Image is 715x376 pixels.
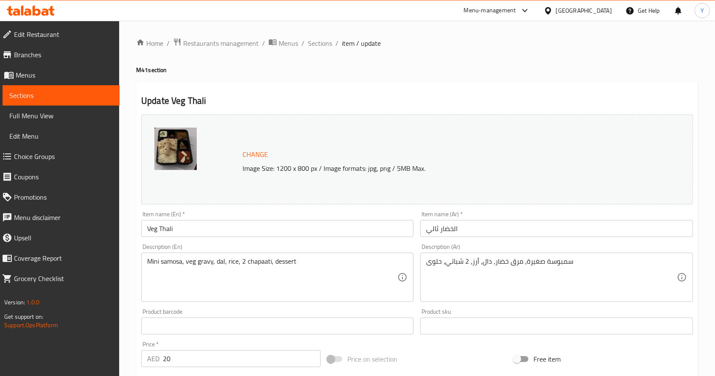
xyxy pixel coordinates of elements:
a: Edit Menu [3,126,120,146]
input: Enter name En [141,220,413,237]
span: Free item [533,354,561,364]
div: [GEOGRAPHIC_DATA] [556,6,612,15]
input: Enter name Ar [420,220,693,237]
span: Choice Groups [14,151,113,162]
input: Please enter product barcode [141,318,413,334]
p: AED [147,354,159,364]
button: Change [239,146,271,163]
span: Menus [16,70,113,80]
span: Edit Restaurant [14,29,113,39]
a: Restaurants management [173,38,259,49]
a: Sections [308,38,332,48]
span: 1.0.0 [26,297,39,308]
span: item / update [342,38,381,48]
span: Coupons [14,172,113,182]
li: / [335,38,338,48]
span: Change [243,148,268,161]
span: Get support on: [4,311,43,322]
div: Menu-management [464,6,516,16]
li: / [262,38,265,48]
a: Menus [268,38,298,49]
a: Full Menu View [3,106,120,126]
span: Restaurants management [183,38,259,48]
span: Sections [9,90,113,100]
span: Promotions [14,192,113,202]
span: Upsell [14,233,113,243]
input: Please enter product sku [420,318,693,334]
h2: Update Veg Thali [141,95,693,107]
input: Please enter price [163,350,321,367]
textarea: سمبوسة صغيرة، مرق خضار، دال، أرز، 2 شباتي، حلوى [426,257,676,298]
h4: M41 section [136,66,698,74]
textarea: Mini samosa, veg gravy, dal, rice, 2 chapaati, dessert [147,257,397,298]
p: Image Size: 1200 x 800 px / Image formats: jpg, png / 5MB Max. [239,163,633,173]
nav: breadcrumb [136,38,698,49]
a: Support.OpsPlatform [4,320,58,331]
span: Y [701,6,704,15]
a: Sections [3,85,120,106]
img: 1_cropped_20Jan2025133628638753756503755181.jpg [154,128,197,170]
span: Menu disclaimer [14,212,113,223]
span: Menus [279,38,298,48]
a: Home [136,38,163,48]
span: Full Menu View [9,111,113,121]
span: Grocery Checklist [14,273,113,284]
span: Branches [14,50,113,60]
span: Price on selection [347,354,397,364]
li: / [302,38,304,48]
li: / [167,38,170,48]
span: Edit Menu [9,131,113,141]
span: Coverage Report [14,253,113,263]
span: Version: [4,297,25,308]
